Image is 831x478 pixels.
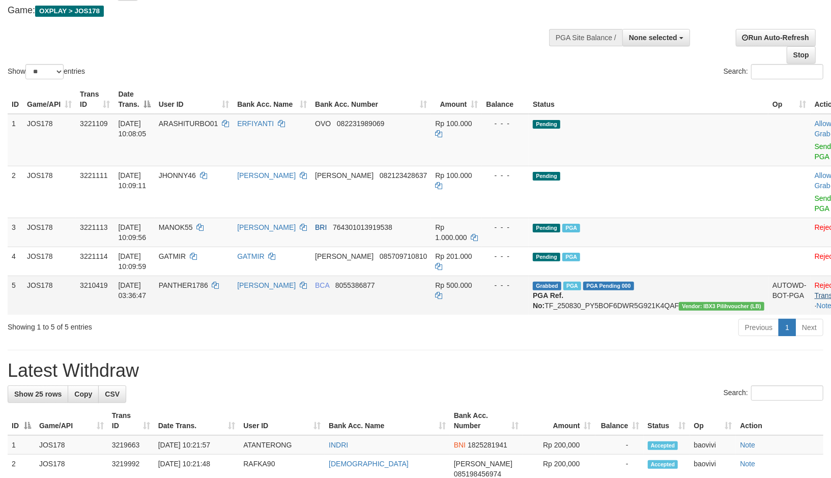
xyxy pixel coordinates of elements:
[335,281,375,289] span: Copy 8055386877 to clipboard
[533,282,561,290] span: Grabbed
[486,118,525,129] div: - - -
[787,46,816,64] a: Stop
[738,319,779,336] a: Previous
[486,170,525,181] div: - - -
[8,166,23,218] td: 2
[315,119,331,128] span: OVO
[119,119,147,138] span: [DATE] 10:08:05
[154,435,240,455] td: [DATE] 10:21:57
[159,223,193,231] span: MANOK55
[35,435,108,455] td: JOS178
[80,223,108,231] span: 3221113
[8,406,35,435] th: ID: activate to sort column descending
[8,114,23,166] td: 1
[239,406,325,435] th: User ID: activate to sort column ascending
[159,281,208,289] span: PANTHER1786
[105,390,120,398] span: CSV
[68,385,99,403] a: Copy
[315,223,327,231] span: BRI
[311,85,431,114] th: Bank Acc. Number: activate to sort column ascending
[751,64,823,79] input: Search:
[154,406,240,435] th: Date Trans.: activate to sort column ascending
[239,435,325,455] td: ATANTERONG
[8,361,823,381] h1: Latest Withdraw
[315,171,374,180] span: [PERSON_NAME]
[119,281,147,300] span: [DATE] 03:36:47
[679,302,764,311] span: Vendor URL: https://dashboard.q2checkout.com/secure
[8,85,23,114] th: ID
[736,406,823,435] th: Action
[435,281,472,289] span: Rp 500.000
[8,318,338,332] div: Showing 1 to 5 of 5 entries
[454,460,512,468] span: [PERSON_NAME]
[435,252,472,260] span: Rp 201.000
[23,85,76,114] th: Game/API: activate to sort column ascending
[80,252,108,260] span: 3221114
[563,282,581,290] span: Marked by baohafiz
[533,253,560,261] span: Pending
[533,172,560,181] span: Pending
[329,460,409,468] a: [DEMOGRAPHIC_DATA]
[583,282,634,290] span: PGA Pending
[76,85,114,114] th: Trans ID: activate to sort column ascending
[8,247,23,276] td: 4
[454,441,466,449] span: BNI
[468,441,507,449] span: Copy 1825281941 to clipboard
[690,406,736,435] th: Op: activate to sort column ascending
[486,251,525,261] div: - - -
[523,435,595,455] td: Rp 200,000
[315,252,374,260] span: [PERSON_NAME]
[768,85,811,114] th: Op: activate to sort column ascending
[648,460,678,469] span: Accepted
[380,252,427,260] span: Copy 085709710810 to clipboard
[337,119,384,128] span: Copy 082231989069 to clipboard
[155,85,233,114] th: User ID: activate to sort column ascending
[629,34,677,42] span: None selected
[315,281,329,289] span: BCA
[380,171,427,180] span: Copy 082123428637 to clipboard
[562,224,580,232] span: Marked by baodewi
[237,252,264,260] a: GATMIR
[35,406,108,435] th: Game/API: activate to sort column ascending
[529,85,768,114] th: Status
[119,171,147,190] span: [DATE] 10:09:11
[435,119,472,128] span: Rp 100.000
[14,390,62,398] span: Show 25 rows
[23,247,76,276] td: JOS178
[237,281,296,289] a: [PERSON_NAME]
[533,291,563,310] b: PGA Ref. No:
[644,406,690,435] th: Status: activate to sort column ascending
[529,276,768,315] td: TF_250830_PY5BOF6DWR5G921K4QAF
[119,223,147,242] span: [DATE] 10:09:56
[486,222,525,232] div: - - -
[80,171,108,180] span: 3221111
[325,406,450,435] th: Bank Acc. Name: activate to sort column ascending
[595,435,644,455] td: -
[482,85,529,114] th: Balance
[23,114,76,166] td: JOS178
[108,406,154,435] th: Trans ID: activate to sort column ascending
[450,406,523,435] th: Bank Acc. Number: activate to sort column ascending
[533,120,560,129] span: Pending
[8,218,23,247] td: 3
[724,385,823,401] label: Search:
[724,64,823,79] label: Search:
[431,85,482,114] th: Amount: activate to sort column ascending
[233,85,311,114] th: Bank Acc. Name: activate to sort column ascending
[237,223,296,231] a: [PERSON_NAME]
[119,252,147,271] span: [DATE] 10:09:59
[435,171,472,180] span: Rp 100.000
[237,119,274,128] a: ERFIYANTI
[80,119,108,128] span: 3221109
[80,281,108,289] span: 3210419
[690,435,736,455] td: baovivi
[486,280,525,290] div: - - -
[329,441,348,449] a: INDRI
[523,406,595,435] th: Amount: activate to sort column ascending
[648,441,678,450] span: Accepted
[159,171,196,180] span: JHONNY46
[8,64,85,79] label: Show entries
[23,166,76,218] td: JOS178
[8,435,35,455] td: 1
[23,218,76,247] td: JOS178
